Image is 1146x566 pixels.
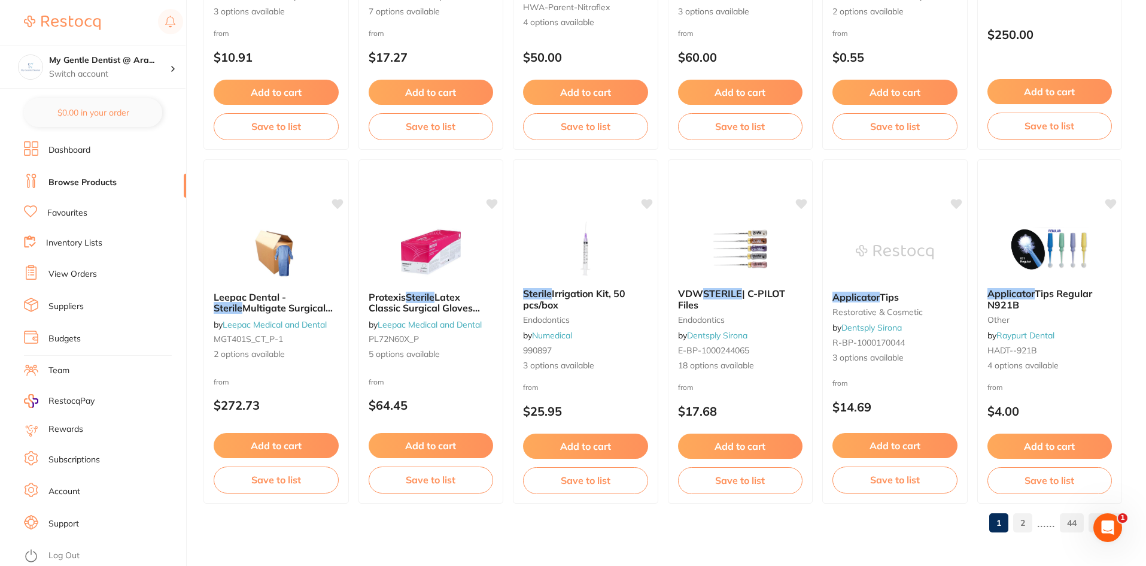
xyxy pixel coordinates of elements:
[523,2,610,13] span: HWA-parent-nitraflex
[989,511,1008,535] a: 1
[369,467,494,493] button: Save to list
[48,550,80,562] a: Log Out
[678,6,803,18] span: 3 options available
[701,219,779,279] img: VDW STERILE | C-PILOT Files
[523,467,648,494] button: Save to list
[214,377,229,386] span: from
[987,330,1054,341] span: by
[832,307,957,317] small: restorative & cosmetic
[214,292,339,314] b: Leepac Dental - Sterile Multigate Surgical Gowns (Carton) - High Quality Dental Product
[369,377,384,386] span: from
[523,50,648,64] p: $50.00
[214,29,229,38] span: from
[523,330,572,341] span: by
[987,79,1112,104] button: Add to cart
[369,291,480,325] span: Latex Classic Surgical Gloves (Box 50 pairs)
[523,360,648,372] span: 3 options available
[880,291,899,303] span: Tips
[678,360,803,372] span: 18 options available
[369,291,406,303] span: Protexis
[369,29,384,38] span: from
[1011,219,1089,279] img: Applicator Tips Regular N921B
[856,222,934,282] img: Applicator Tips
[832,6,957,18] span: 2 options available
[841,322,902,333] a: Dentsply Sirona
[46,237,102,249] a: Inventory Lists
[369,319,482,330] span: by
[678,467,803,494] button: Save to list
[378,319,482,330] a: Leepac Medical and Dental
[678,80,803,105] button: Add to cart
[678,404,803,418] p: $17.68
[678,288,803,310] b: VDW STERILE | C-PILOT Files
[48,518,79,530] a: Support
[832,433,957,458] button: Add to cart
[24,98,162,127] button: $0.00 in your order
[987,113,1112,139] button: Save to list
[523,383,539,392] span: from
[369,80,494,105] button: Add to cart
[678,29,694,38] span: from
[24,16,101,30] img: Restocq Logo
[987,434,1112,459] button: Add to cart
[369,433,494,458] button: Add to cart
[987,360,1112,372] span: 4 options available
[1060,511,1084,535] a: 44
[392,222,470,282] img: Protexis Sterile Latex Classic Surgical Gloves (Box 50 pairs)
[48,333,81,345] a: Budgets
[214,433,339,458] button: Add to cart
[678,315,803,325] small: endodontics
[987,287,1035,299] em: Applicator
[369,50,494,64] p: $17.27
[369,349,494,361] span: 5 options available
[687,330,747,341] a: Dentsply Sirona
[369,334,419,344] span: PL72N60X_P
[523,80,648,105] button: Add to cart
[49,55,170,66] h4: My Gentle Dentist @ Arana Hills
[532,330,572,341] a: Numedical
[523,345,552,356] span: 990897
[214,467,339,493] button: Save to list
[832,292,957,302] b: Applicator Tips
[214,349,339,361] span: 2 options available
[523,434,648,459] button: Add to cart
[832,80,957,105] button: Add to cart
[523,287,552,299] em: Sterile
[703,287,742,299] em: STERILE
[214,80,339,105] button: Add to cart
[678,345,749,356] span: E-BP-1000244065
[237,222,315,282] img: Leepac Dental - Sterile Multigate Surgical Gowns (Carton) - High Quality Dental Product
[369,6,494,18] span: 7 options available
[832,352,957,364] span: 3 options available
[996,330,1054,341] a: Raypurt Dental
[369,398,494,412] p: $64.45
[48,454,100,466] a: Subscriptions
[214,50,339,64] p: $10.91
[214,291,286,303] span: Leepac Dental -
[48,177,117,189] a: Browse Products
[832,291,880,303] em: Applicator
[523,17,648,29] span: 4 options available
[523,315,648,325] small: endodontics
[987,467,1112,494] button: Save to list
[214,319,327,330] span: by
[48,423,83,435] a: Rewards
[832,50,957,64] p: $0.55
[987,287,1092,310] span: Tips Regular N921B
[832,322,902,333] span: by
[24,394,95,408] a: RestocqPay
[678,383,694,392] span: from
[49,68,170,80] p: Switch account
[48,365,69,377] a: Team
[24,547,183,566] button: Log Out
[523,288,648,310] b: Sterile Irrigation Kit, 50 pcs/box
[678,113,803,140] button: Save to list
[214,302,333,336] span: Multigate Surgical Gowns (Carton) - High Quality Dental Product
[832,400,957,414] p: $14.69
[214,6,339,18] span: 3 options available
[24,394,38,408] img: RestocqPay
[987,404,1112,418] p: $4.00
[1093,513,1122,542] iframe: Intercom live chat
[24,9,101,37] a: Restocq Logo
[223,319,327,330] a: Leepac Medical and Dental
